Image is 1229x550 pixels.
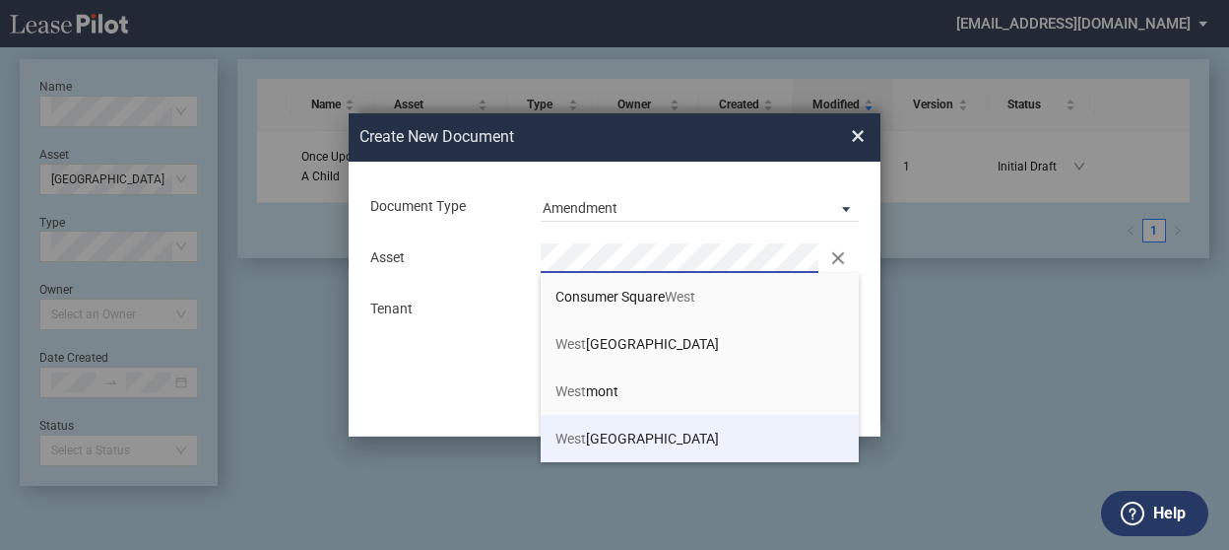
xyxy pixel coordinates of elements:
span: mont [555,383,618,399]
md-select: Document Type: Amendment [541,192,859,222]
span: [GEOGRAPHIC_DATA] [555,431,719,447]
span: West [555,431,586,447]
li: Consumer SquareWest [541,273,859,320]
h2: Create New Document [359,126,781,148]
li: West[GEOGRAPHIC_DATA] [541,415,859,462]
span: × [851,121,865,153]
div: Tenant [359,300,530,319]
li: West[GEOGRAPHIC_DATA] [541,320,859,368]
span: West [555,336,586,352]
md-dialog: Create New ... [349,113,880,437]
div: Asset [359,248,530,268]
li: Westmont [541,368,859,415]
span: West [665,289,695,305]
span: West [555,383,586,399]
label: Help [1153,501,1186,526]
span: [GEOGRAPHIC_DATA] [555,336,719,352]
div: Amendment [543,200,617,216]
span: Consumer Square [555,289,695,305]
div: Document Type [359,197,530,217]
